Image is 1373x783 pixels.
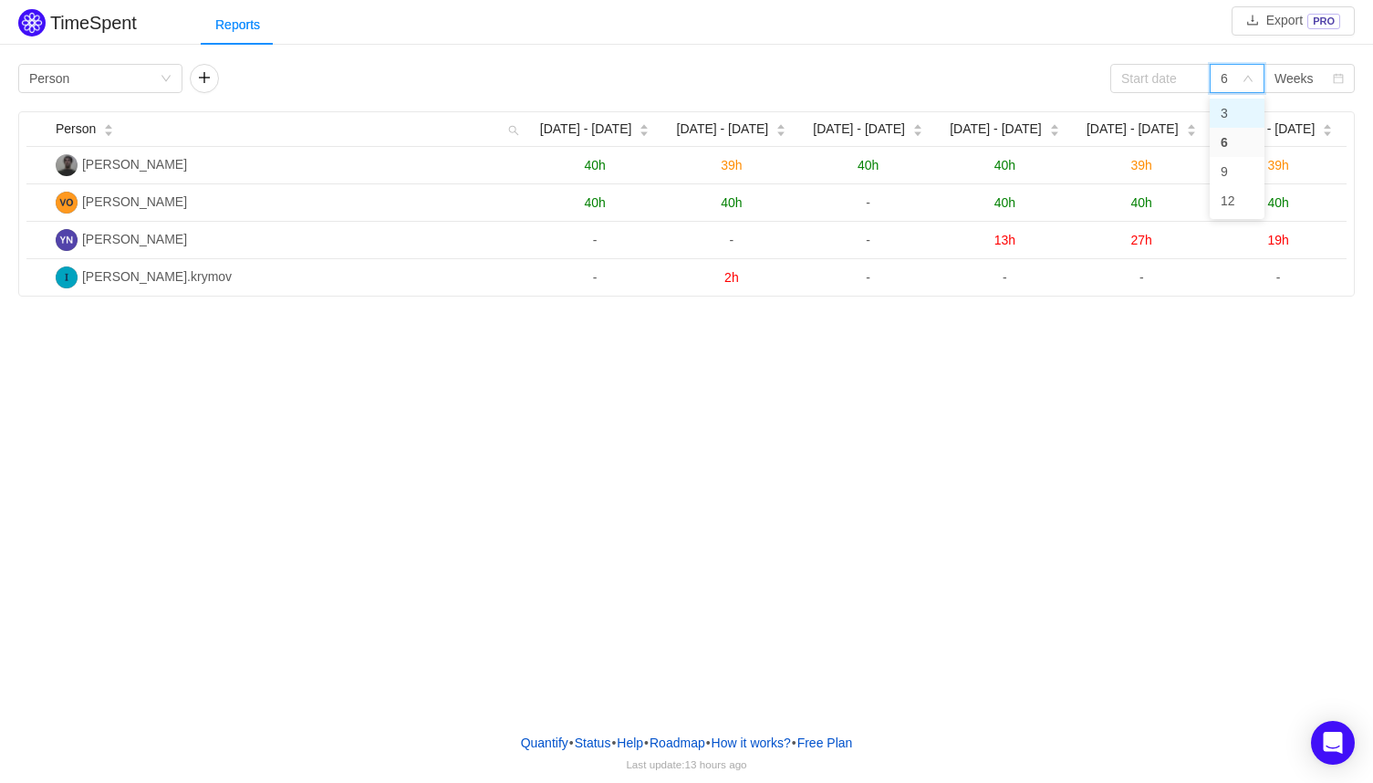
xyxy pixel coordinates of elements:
[776,129,786,134] i: icon: caret-down
[912,122,922,128] i: icon: caret-up
[520,729,569,757] a: Quantify
[1131,233,1152,247] span: 27h
[721,195,742,210] span: 40h
[813,120,905,139] span: [DATE] - [DATE]
[1110,64,1211,93] input: Start date
[104,122,114,128] i: icon: caret-up
[611,736,616,750] span: •
[1186,129,1196,134] i: icon: caret-down
[56,192,78,214] img: VO
[161,73,172,86] i: icon: down
[82,157,187,172] span: [PERSON_NAME]
[82,194,187,209] span: [PERSON_NAME]
[593,233,598,247] span: -
[1186,122,1196,128] i: icon: caret-up
[1333,73,1344,86] i: icon: calendar
[858,158,879,172] span: 40h
[912,129,922,134] i: icon: caret-down
[50,13,137,33] h2: TimeSpent
[950,120,1042,139] span: [DATE] - [DATE]
[540,120,632,139] span: [DATE] - [DATE]
[584,195,605,210] span: 40h
[639,121,650,134] div: Sort
[1210,157,1264,186] li: 9
[649,729,706,757] a: Roadmap
[56,229,78,251] img: YN
[1323,122,1333,128] i: icon: caret-up
[1186,121,1197,134] div: Sort
[1049,122,1059,128] i: icon: caret-up
[776,122,786,128] i: icon: caret-up
[994,195,1015,210] span: 40h
[1323,129,1333,134] i: icon: caret-down
[711,729,792,757] button: How it works?
[1311,721,1355,765] div: Open Intercom Messenger
[677,120,769,139] span: [DATE] - [DATE]
[775,121,786,134] div: Sort
[1267,233,1288,247] span: 19h
[18,9,46,37] img: Quantify logo
[501,112,526,146] i: icon: search
[1131,195,1152,210] span: 40h
[866,233,870,247] span: -
[626,758,746,770] span: Last update:
[1274,65,1314,92] div: Weeks
[724,270,739,285] span: 2h
[866,270,870,285] span: -
[82,232,187,246] span: [PERSON_NAME]
[994,233,1015,247] span: 13h
[866,195,870,210] span: -
[569,736,574,750] span: •
[730,233,734,247] span: -
[82,269,232,284] span: [PERSON_NAME].krymov
[994,158,1015,172] span: 40h
[721,158,742,172] span: 39h
[1210,99,1264,128] li: 3
[685,758,747,770] span: 13 hours ago
[1087,120,1179,139] span: [DATE] - [DATE]
[1049,129,1059,134] i: icon: caret-down
[640,122,650,128] i: icon: caret-up
[912,121,923,134] div: Sort
[29,65,69,92] div: Person
[1223,120,1316,139] span: [DATE] - [DATE]
[1131,158,1152,172] span: 39h
[103,121,114,134] div: Sort
[1267,158,1288,172] span: 39h
[201,5,275,46] div: Reports
[56,154,78,176] img: СТ
[640,129,650,134] i: icon: caret-down
[1003,270,1007,285] span: -
[644,736,649,750] span: •
[1221,65,1228,92] div: 6
[796,729,854,757] button: Free Plan
[616,729,644,757] a: Help
[1267,195,1288,210] span: 40h
[104,129,114,134] i: icon: caret-down
[56,120,96,139] span: Person
[584,158,605,172] span: 40h
[1210,128,1264,157] li: 6
[1210,186,1264,215] li: 12
[1049,121,1060,134] div: Sort
[792,736,796,750] span: •
[1139,270,1144,285] span: -
[574,729,612,757] a: Status
[1276,270,1281,285] span: -
[706,736,711,750] span: •
[1243,73,1253,86] i: icon: down
[190,64,219,93] button: icon: plus
[1232,6,1355,36] button: icon: downloadExportPRO
[1322,121,1333,134] div: Sort
[593,270,598,285] span: -
[56,266,78,288] img: I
